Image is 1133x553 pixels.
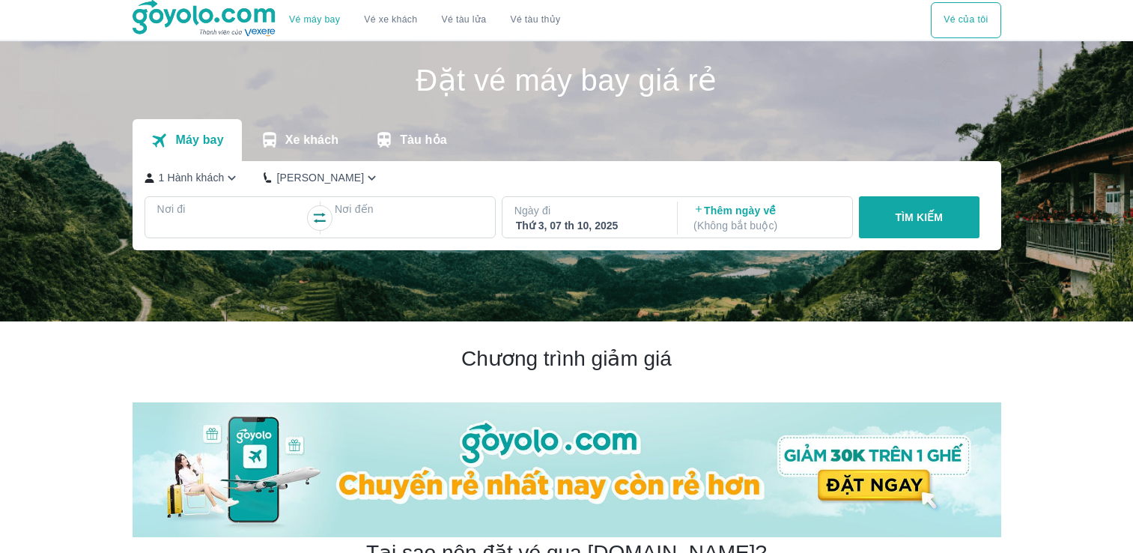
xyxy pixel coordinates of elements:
div: transportation tabs [133,119,465,161]
h1: Đặt vé máy bay giá rẻ [133,65,1001,95]
button: Vé tàu thủy [498,2,572,38]
p: TÌM KIẾM [895,210,943,225]
button: 1 Hành khách [145,170,240,186]
button: [PERSON_NAME] [264,170,380,186]
a: Vé xe khách [364,14,417,25]
p: ( Không bắt buộc ) [693,218,839,233]
p: Máy bay [175,133,223,148]
div: choose transportation mode [277,2,572,38]
p: Nơi đi [157,202,306,217]
a: Vé tàu lửa [430,2,499,38]
a: Vé máy bay [289,14,340,25]
p: [PERSON_NAME] [276,170,364,185]
p: 1 Hành khách [159,170,225,185]
p: Thêm ngày về [693,203,839,233]
p: Xe khách [285,133,338,148]
p: Nơi đến [335,202,483,217]
p: Ngày đi [514,203,663,218]
button: Vé của tôi [931,2,1000,38]
h2: Chương trình giảm giá [133,345,1001,372]
p: Tàu hỏa [400,133,447,148]
div: Thứ 3, 07 th 10, 2025 [516,218,661,233]
div: choose transportation mode [931,2,1000,38]
img: banner-home [133,402,1001,537]
button: TÌM KIẾM [859,196,979,238]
